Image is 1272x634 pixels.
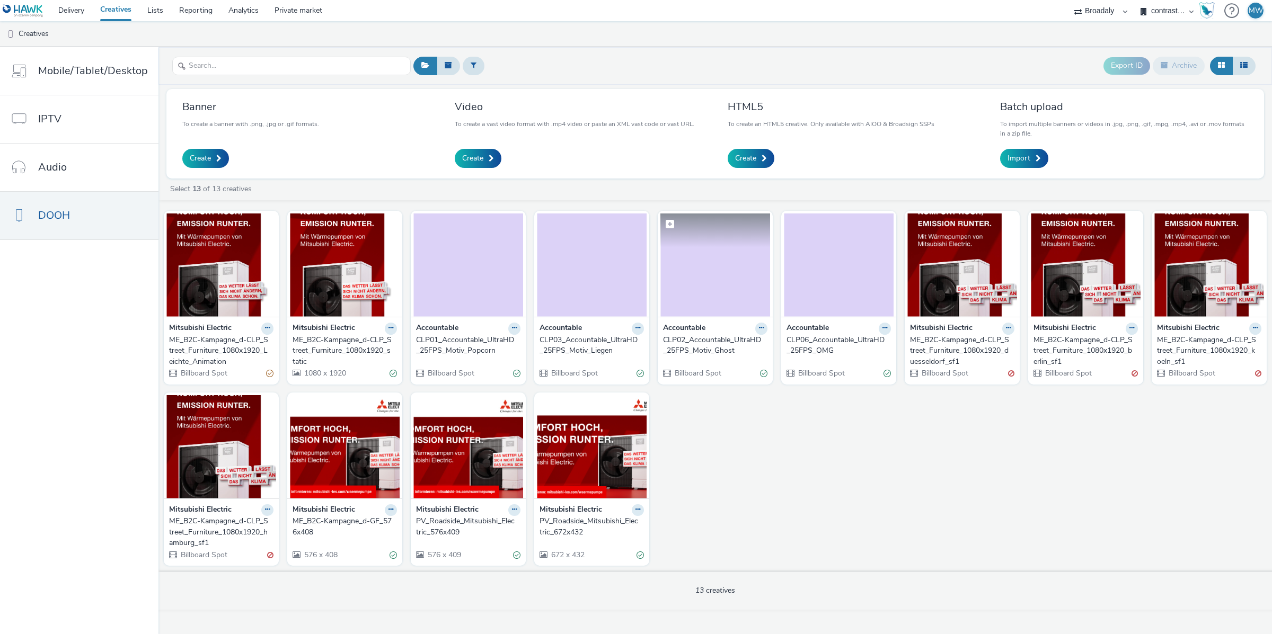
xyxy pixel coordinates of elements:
a: ME_B2C-Kampagne_d-CLP_Street_Furniture_1080x1920_berlin_sf1 [1033,335,1138,367]
strong: Mitsubishi Electric [910,323,973,335]
div: CLP01_Accountable_UltraHD_25FPS_Motiv_Popcorn [416,335,516,356]
strong: Mitsubishi Electric [169,504,232,516]
a: CLP06_Accountable_UltraHD_25FPS_OMG [787,335,891,356]
div: Partially valid [266,368,273,379]
img: ME_B2C-Kampagne_d-CLP_Street_Furniture_1080x1920_hamburg_sf1 visual [166,395,276,498]
div: ME_B2C-Kampagne_d-CLP_Street_Furniture_1080x1920_static [293,335,393,367]
strong: Mitsubishi Electric [169,323,232,335]
h3: Batch upload [1000,100,1248,114]
button: Export ID [1103,57,1150,74]
span: 13 creatives [695,585,735,595]
a: CLP01_Accountable_UltraHD_25FPS_Motiv_Popcorn [416,335,520,356]
div: CLP02_Accountable_UltraHD_25FPS_Motiv_Ghost [663,335,763,356]
strong: Mitsubishi Electric [1033,323,1096,335]
div: ME_B2C-Kampagne_d-CLP_Street_Furniture_1080x1920_hamburg_sf1 [169,516,269,548]
strong: Mitsubishi Electric [293,323,355,335]
a: PV_Roadside_Mitsubishi_Electric_576x409 [416,516,520,538]
span: 672 x 432 [550,550,585,560]
h3: Banner [182,100,319,114]
a: ME_B2C-Kampagne_d-GF_576x408 [293,516,397,538]
a: ME_B2C-Kampagne_d-CLP_Street_Furniture_1080x1920_koeln_sf1 [1157,335,1261,367]
div: PV_Roadside_Mitsubishi_Electric_576x409 [416,516,516,538]
strong: Mitsubishi Electric [416,504,479,516]
img: ME_B2C-Kampagne_d-CLP_Street_Furniture_1080x1920_Leichte_Animation visual [166,213,276,317]
span: Billboard Spot [427,368,474,378]
img: CLP03_Accountable_UltraHD_25FPS_Motiv_Liegen visual [537,213,647,317]
div: MW [1249,3,1263,19]
span: Billboard Spot [180,550,227,560]
strong: 13 [192,184,201,194]
span: Audio [38,159,67,175]
span: Billboard Spot [674,368,721,378]
div: Valid [884,368,891,379]
span: 576 x 409 [427,550,461,560]
div: Invalid [1132,368,1138,379]
button: Archive [1153,57,1205,75]
span: 576 x 408 [303,550,338,560]
img: ME_B2C-Kampagne_d-CLP_Street_Furniture_1080x1920_static visual [290,213,400,317]
p: To import multiple banners or videos in .jpg, .png, .gif, .mpg, .mp4, .avi or .mov formats in a z... [1000,119,1248,138]
div: Invalid [1255,368,1261,379]
span: Billboard Spot [180,368,227,378]
img: ME_B2C-Kampagne_d-CLP_Street_Furniture_1080x1920_berlin_sf1 visual [1031,213,1141,317]
img: CLP01_Accountable_UltraHD_25FPS_Motiv_Popcorn visual [413,213,523,317]
div: Valid [637,549,644,560]
span: DOOH [38,208,70,223]
div: CLP06_Accountable_UltraHD_25FPS_OMG [787,335,887,356]
img: CLP02_Accountable_UltraHD_25FPS_Motiv_Ghost visual [660,213,770,317]
img: ME_B2C-Kampagne_d-GF_576x408 visual [290,395,400,498]
span: Import [1008,153,1030,164]
a: ME_B2C-Kampagne_d-CLP_Street_Furniture_1080x1920_Leichte_Animation [169,335,273,367]
strong: Accountable [416,323,458,335]
strong: Mitsubishi Electric [293,504,355,516]
img: CLP06_Accountable_UltraHD_25FPS_OMG visual [784,213,894,317]
span: Billboard Spot [797,368,845,378]
span: IPTV [38,111,61,127]
div: ME_B2C-Kampagne_d-CLP_Street_Furniture_1080x1920_Leichte_Animation [169,335,269,367]
span: Billboard Spot [550,368,598,378]
span: Create [462,153,483,164]
img: undefined Logo [3,4,43,17]
strong: Accountable [663,323,705,335]
p: To create an HTML5 creative. Only available with AIOO & Broadsign SSPs [728,119,934,129]
span: 1080 x 1920 [303,368,346,378]
button: Grid [1210,57,1233,75]
strong: Accountable [787,323,829,335]
a: CLP03_Accountable_UltraHD_25FPS_Motiv_Liegen [540,335,644,356]
a: Select of 13 creatives [169,184,256,194]
a: Import [1000,149,1048,168]
div: Valid [637,368,644,379]
div: Valid [390,368,397,379]
img: ME_B2C-Kampagne_d-CLP_Street_Furniture_1080x1920_duesseldorf_sf1 visual [907,213,1017,317]
a: ME_B2C-Kampagne_d-CLP_Street_Furniture_1080x1920_hamburg_sf1 [169,516,273,548]
a: PV_Roadside_Mitsubishi_Electric_672x432 [540,516,644,538]
strong: Mitsubishi Electric [540,504,602,516]
div: Valid [513,549,520,560]
div: Invalid [267,549,273,560]
h3: Video [455,100,694,114]
span: Billboard Spot [1168,368,1215,378]
span: Billboard Spot [921,368,968,378]
input: Search... [172,57,411,75]
strong: Accountable [540,323,582,335]
span: Mobile/Tablet/Desktop [38,63,148,78]
img: PV_Roadside_Mitsubishi_Electric_672x432 visual [537,395,647,498]
a: CLP02_Accountable_UltraHD_25FPS_Motiv_Ghost [663,335,767,356]
img: Hawk Academy [1199,2,1215,19]
div: Valid [760,368,767,379]
a: Create [455,149,501,168]
img: ME_B2C-Kampagne_d-CLP_Street_Furniture_1080x1920_koeln_sf1 visual [1154,213,1264,317]
strong: Mitsubishi Electric [1157,323,1220,335]
h3: HTML5 [728,100,934,114]
img: PV_Roadside_Mitsubishi_Electric_576x409 visual [413,395,523,498]
a: Create [728,149,774,168]
p: To create a vast video format with .mp4 video or paste an XML vast code or vast URL. [455,119,694,129]
div: ME_B2C-Kampagne_d-CLP_Street_Furniture_1080x1920_berlin_sf1 [1033,335,1134,367]
a: Create [182,149,229,168]
div: PV_Roadside_Mitsubishi_Electric_672x432 [540,516,640,538]
a: Hawk Academy [1199,2,1219,19]
div: ME_B2C-Kampagne_d-CLP_Street_Furniture_1080x1920_duesseldorf_sf1 [910,335,1010,367]
div: ME_B2C-Kampagne_d-CLP_Street_Furniture_1080x1920_koeln_sf1 [1157,335,1257,367]
div: CLP03_Accountable_UltraHD_25FPS_Motiv_Liegen [540,335,640,356]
